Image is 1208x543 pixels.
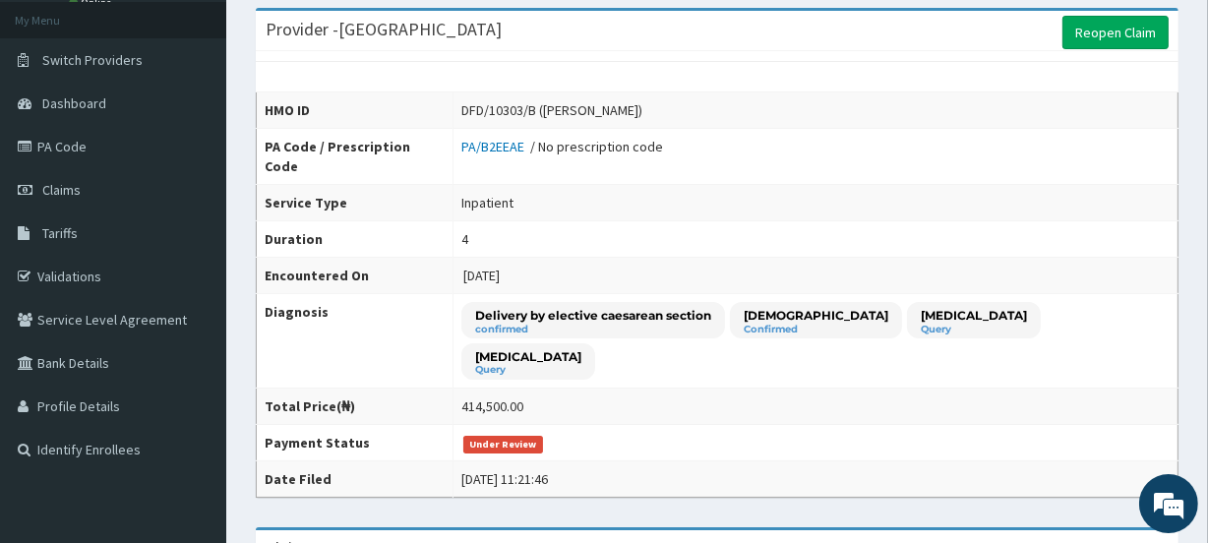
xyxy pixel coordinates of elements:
[257,461,453,498] th: Date Filed
[475,365,581,375] small: Query
[475,325,711,334] small: confirmed
[461,137,663,156] div: / No prescription code
[257,294,453,389] th: Diagnosis
[257,425,453,461] th: Payment Status
[921,307,1027,324] p: [MEDICAL_DATA]
[257,389,453,425] th: Total Price(₦)
[461,138,530,155] a: PA/B2EEAE
[266,21,502,38] h3: Provider - [GEOGRAPHIC_DATA]
[257,258,453,294] th: Encountered On
[744,325,888,334] small: Confirmed
[461,396,523,416] div: 414,500.00
[461,469,548,489] div: [DATE] 11:21:46
[475,348,581,365] p: [MEDICAL_DATA]
[42,94,106,112] span: Dashboard
[42,224,78,242] span: Tariffs
[257,221,453,258] th: Duration
[257,92,453,129] th: HMO ID
[921,325,1027,334] small: Query
[257,185,453,221] th: Service Type
[42,51,143,69] span: Switch Providers
[461,229,468,249] div: 4
[257,129,453,185] th: PA Code / Prescription Code
[461,193,513,212] div: Inpatient
[463,436,543,453] span: Under Review
[744,307,888,324] p: [DEMOGRAPHIC_DATA]
[1062,16,1169,49] a: Reopen Claim
[461,100,642,120] div: DFD/10303/B ([PERSON_NAME])
[475,307,711,324] p: Delivery by elective caesarean section
[42,181,81,199] span: Claims
[463,267,500,284] span: [DATE]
